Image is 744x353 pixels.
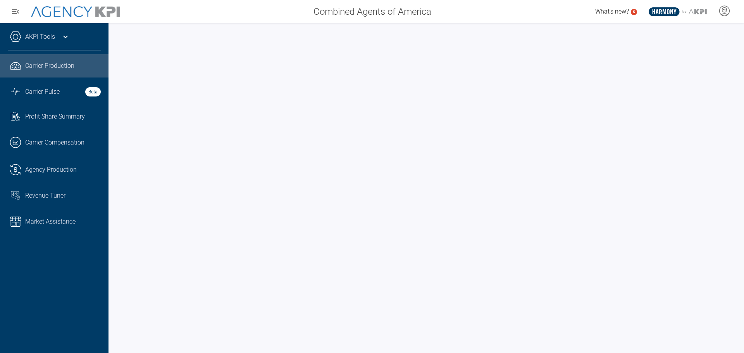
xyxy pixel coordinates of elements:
[25,87,60,96] span: Carrier Pulse
[25,61,74,71] span: Carrier Production
[25,138,84,147] span: Carrier Compensation
[25,191,65,200] span: Revenue Tuner
[313,5,431,19] span: Combined Agents of America
[25,217,76,226] span: Market Assistance
[631,9,637,15] a: 5
[85,87,101,96] strong: Beta
[595,8,629,15] span: What's new?
[25,112,85,121] span: Profit Share Summary
[31,6,120,17] img: AgencyKPI
[633,10,635,14] text: 5
[25,165,77,174] span: Agency Production
[25,32,55,41] a: AKPI Tools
